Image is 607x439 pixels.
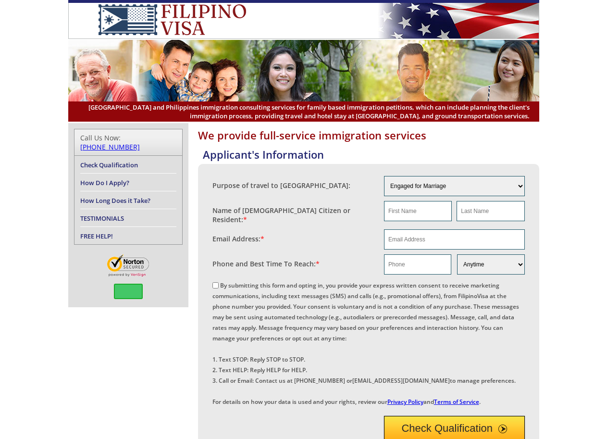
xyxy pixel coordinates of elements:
[384,254,451,275] input: Phone
[212,281,519,406] label: By submitting this form and opting in, you provide your express written consent to receive market...
[434,398,479,406] a: Terms of Service
[384,229,525,250] input: Email Address
[203,147,539,162] h4: Applicant's Information
[457,201,524,221] input: Last Name
[457,254,524,275] select: Phone and Best Reach Time are required.
[212,282,219,288] input: By submitting this form and opting in, you provide your express written consent to receive market...
[198,128,539,142] h1: We provide full-service immigration services
[80,196,150,205] a: How Long Does it Take?
[80,214,124,223] a: TESTIMONIALS
[212,181,350,190] label: Purpose of travel to [GEOGRAPHIC_DATA]:
[387,398,423,406] a: Privacy Policy
[80,232,113,240] a: FREE HELP!
[80,161,138,169] a: Check Qualification
[80,133,176,151] div: Call Us Now:
[384,201,452,221] input: First Name
[212,206,375,224] label: Name of [DEMOGRAPHIC_DATA] Citizen or Resident:
[212,234,264,243] label: Email Address:
[80,142,140,151] a: [PHONE_NUMBER]
[80,178,129,187] a: How Do I Apply?
[78,103,530,120] span: [GEOGRAPHIC_DATA] and Philippines immigration consulting services for family based immigration pe...
[212,259,320,268] label: Phone and Best Time To Reach:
